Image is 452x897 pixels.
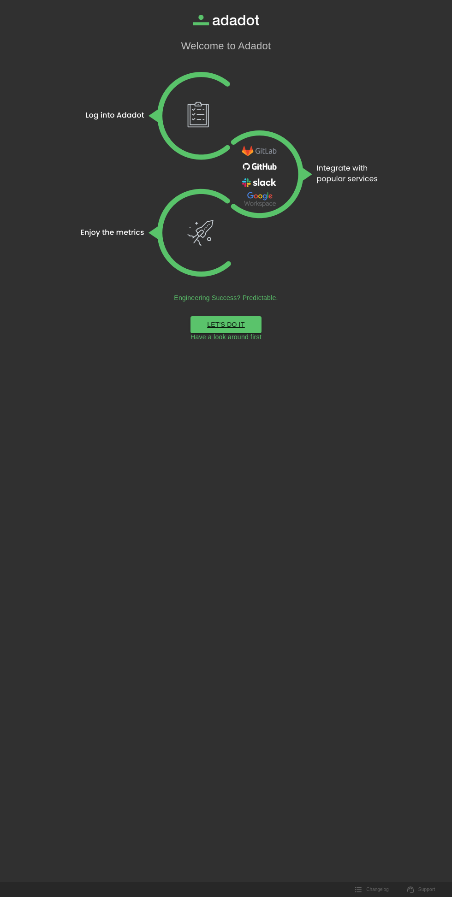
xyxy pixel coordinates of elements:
[181,40,271,52] h1: Welcome to Adadot
[190,333,262,342] a: Have a look around first
[190,316,262,333] a: LET'S DO IT
[350,883,394,897] button: Changelog
[174,294,278,301] h2: Engineering Success? Predictable.
[402,883,441,897] a: Support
